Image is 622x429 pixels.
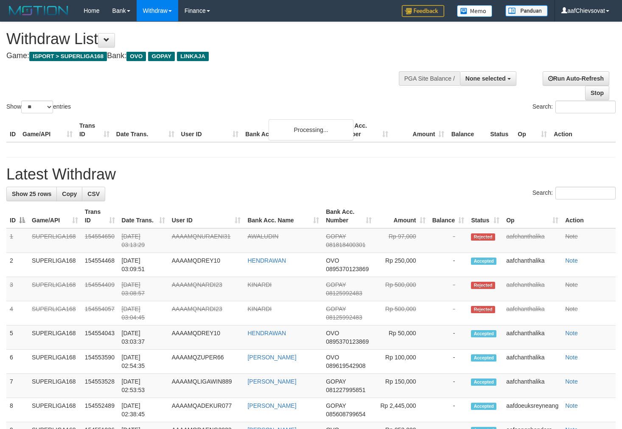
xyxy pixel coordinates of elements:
[326,281,346,288] span: GOPAY
[471,306,495,313] span: Rejected
[326,362,365,369] span: Copy 089619542908 to clipboard
[81,228,118,253] td: 154554650
[6,277,28,301] td: 3
[543,71,609,86] a: Run Auto-Refresh
[148,52,175,61] span: GOPAY
[6,253,28,277] td: 2
[326,330,339,336] span: OVO
[247,281,272,288] a: KINARDI
[429,277,468,301] td: -
[81,350,118,374] td: 154553590
[56,187,82,201] a: Copy
[429,228,468,253] td: -
[503,350,562,374] td: aafchanthalika
[247,257,286,264] a: HENDRAWAN
[6,325,28,350] td: 5
[6,374,28,398] td: 7
[322,204,375,228] th: Bank Acc. Number: activate to sort column ascending
[81,253,118,277] td: 154554468
[471,354,496,362] span: Accepted
[118,350,168,374] td: [DATE] 02:54:35
[247,354,296,361] a: [PERSON_NAME]
[118,301,168,325] td: [DATE] 03:04:45
[471,403,496,410] span: Accepted
[429,301,468,325] td: -
[555,101,616,113] input: Search:
[503,228,562,253] td: aafchanthalika
[429,325,468,350] td: -
[375,325,429,350] td: Rp 50,000
[514,118,550,142] th: Op
[399,71,460,86] div: PGA Site Balance /
[429,350,468,374] td: -
[28,374,81,398] td: SUPERLIGA168
[242,118,335,142] th: Bank Acc. Name
[178,118,242,142] th: User ID
[28,301,81,325] td: SUPERLIGA168
[465,75,506,82] span: None selected
[471,282,495,289] span: Rejected
[168,253,244,277] td: AAAAMQDREY10
[168,277,244,301] td: AAAAMQNARDI23
[6,301,28,325] td: 4
[565,330,578,336] a: Note
[168,301,244,325] td: AAAAMQNARDI23
[326,387,365,393] span: Copy 081227995851 to clipboard
[81,277,118,301] td: 154554409
[113,118,178,142] th: Date Trans.
[448,118,487,142] th: Balance
[269,119,353,140] div: Processing...
[375,277,429,301] td: Rp 500,000
[28,204,81,228] th: Game/API: activate to sort column ascending
[28,350,81,374] td: SUPERLIGA168
[19,118,76,142] th: Game/API
[28,228,81,253] td: SUPERLIGA168
[326,378,346,385] span: GOPAY
[429,253,468,277] td: -
[6,31,406,48] h1: Withdraw List
[565,402,578,409] a: Note
[6,52,406,60] h4: Game: Bank:
[375,228,429,253] td: Rp 97,000
[326,411,365,418] span: Copy 085608799654 to clipboard
[326,233,346,240] span: GOPAY
[29,52,107,61] span: ISPORT > SUPERLIGA168
[12,191,51,197] span: Show 25 rows
[6,398,28,422] td: 8
[565,281,578,288] a: Note
[168,374,244,398] td: AAAAMQLIGAWIN889
[6,101,71,113] label: Show entries
[392,118,448,142] th: Amount
[503,277,562,301] td: aafchanthalika
[168,325,244,350] td: AAAAMQDREY10
[76,118,113,142] th: Trans ID
[118,398,168,422] td: [DATE] 02:38:45
[81,204,118,228] th: Trans ID: activate to sort column ascending
[118,374,168,398] td: [DATE] 02:53:53
[503,253,562,277] td: aafchanthalika
[28,277,81,301] td: SUPERLIGA168
[6,187,57,201] a: Show 25 rows
[429,204,468,228] th: Balance: activate to sort column ascending
[6,118,19,142] th: ID
[503,398,562,422] td: aafdoeuksreyneang
[6,228,28,253] td: 1
[118,253,168,277] td: [DATE] 03:09:51
[21,101,53,113] select: Showentries
[375,374,429,398] td: Rp 150,000
[375,398,429,422] td: Rp 2,445,000
[326,354,339,361] span: OVO
[460,71,516,86] button: None selected
[6,204,28,228] th: ID: activate to sort column descending
[471,258,496,265] span: Accepted
[87,191,100,197] span: CSV
[6,166,616,183] h1: Latest Withdraw
[471,233,495,241] span: Rejected
[471,379,496,386] span: Accepted
[503,325,562,350] td: aafchanthalika
[247,233,278,240] a: AWALUDIN
[168,228,244,253] td: AAAAMQNURAENI31
[177,52,209,61] span: LINKAJA
[6,4,71,17] img: MOTION_logo.png
[247,330,286,336] a: HENDRAWAN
